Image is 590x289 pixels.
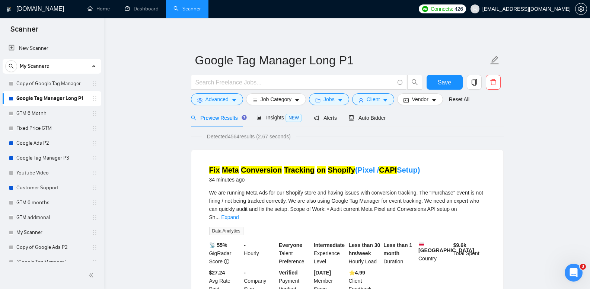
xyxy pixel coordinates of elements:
[452,241,487,266] div: Total Spent
[92,110,98,116] span: holder
[349,270,365,276] b: ⭐️ 4.99
[232,97,237,103] span: caret-down
[467,75,482,90] button: copy
[407,75,422,90] button: search
[328,166,355,174] mark: Shopify
[397,93,443,105] button: idcardVendorcaret-down
[6,64,17,69] span: search
[9,41,95,56] a: New Scanner
[125,6,159,12] a: dashboardDashboard
[87,6,110,12] a: homeHome
[5,60,17,72] button: search
[256,115,262,120] span: area-chart
[382,241,417,266] div: Duration
[209,189,485,221] div: We are running Meta Ads for our Shopify store and having issues with conversion tracking. The “Pu...
[224,259,229,264] span: info-circle
[575,3,587,15] button: setting
[486,75,501,90] button: delete
[195,78,394,87] input: Search Freelance Jobs...
[3,41,101,56] li: New Scanner
[92,215,98,221] span: holder
[412,95,428,103] span: Vendor
[205,95,229,103] span: Advanced
[209,175,420,184] div: 34 minutes ago
[261,95,291,103] span: Job Category
[379,166,397,174] mark: CAPI
[472,6,478,12] span: user
[277,241,312,266] div: Talent Preference
[419,241,424,246] img: 🇵🇱
[92,200,98,206] span: holder
[197,97,202,103] span: setting
[417,241,452,266] div: Country
[16,106,87,121] a: GTM 6 Motnh
[580,264,586,270] span: 3
[575,6,587,12] a: setting
[431,5,453,13] span: Connects:
[16,91,87,106] a: Google Tag Manager Long P1
[352,93,395,105] button: userClientcaret-down
[16,180,87,195] a: Customer Support
[422,6,428,12] img: upwork-logo.png
[427,75,463,90] button: Save
[209,166,420,174] a: Fix Meta Conversion Tracking on Shopify(Pixel /CAPISetup)
[92,229,98,235] span: holder
[92,185,98,191] span: holder
[367,95,380,103] span: Client
[16,255,87,270] a: "Google Tag Manager"
[314,115,337,121] span: Alerts
[216,214,220,220] span: ...
[92,96,98,102] span: holder
[92,244,98,250] span: holder
[256,115,302,121] span: Insights
[314,242,345,248] b: Intermediate
[4,24,44,39] span: Scanner
[16,240,87,255] a: Copy of Google Ads P2
[404,97,409,103] span: idcard
[323,95,335,103] span: Jobs
[92,140,98,146] span: holder
[241,166,282,174] mark: Conversion
[486,79,500,86] span: delete
[455,5,463,13] span: 426
[16,151,87,166] a: Google Tag Manager P3
[431,97,437,103] span: caret-down
[418,241,474,253] b: [GEOGRAPHIC_DATA]
[490,55,500,65] span: edit
[92,125,98,131] span: holder
[209,242,227,248] b: 📡 55%
[173,6,201,12] a: searchScanner
[565,264,583,282] iframe: Intercom live chat
[191,115,245,121] span: Preview Results
[222,166,239,174] mark: Meta
[202,132,296,141] span: Detected 4564 results (2.67 seconds)
[191,115,196,121] span: search
[358,97,364,103] span: user
[317,166,326,174] mark: on
[349,242,380,256] b: Less than 30 hrs/week
[314,115,319,121] span: notification
[286,114,302,122] span: NEW
[16,166,87,180] a: Youtube Video
[347,241,382,266] div: Hourly Load
[383,97,388,103] span: caret-down
[246,93,306,105] button: barsJob Categorycaret-down
[294,97,300,103] span: caret-down
[6,3,12,15] img: logo
[314,270,331,276] b: [DATE]
[92,170,98,176] span: holder
[209,166,220,174] mark: Fix
[309,93,349,105] button: folderJobscaret-down
[221,214,239,220] a: Expand
[449,95,469,103] a: Reset All
[209,227,243,235] span: Data Analytics
[20,59,49,74] span: My Scanners
[279,242,302,248] b: Everyone
[244,242,246,248] b: -
[349,115,386,121] span: Auto Bidder
[438,78,451,87] span: Save
[191,93,243,105] button: settingAdvancedcaret-down
[92,81,98,87] span: holder
[16,121,87,136] a: Fixed Price GTM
